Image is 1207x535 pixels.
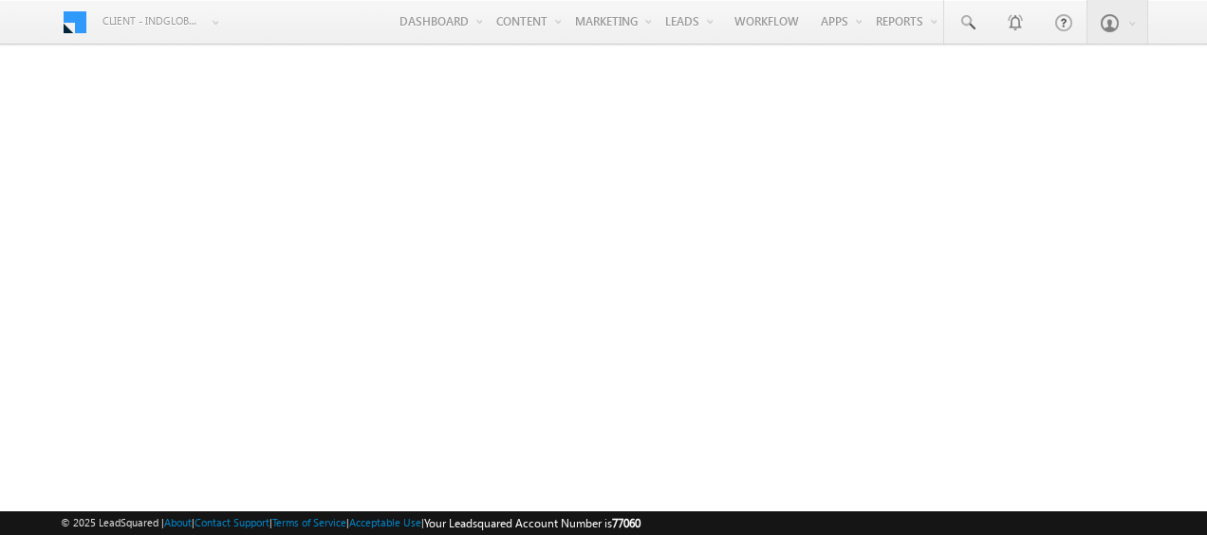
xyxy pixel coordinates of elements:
span: 77060 [612,516,641,530]
span: Client - indglobal1 (77060) [102,11,202,30]
span: © 2025 LeadSquared | | | | | [61,514,641,532]
a: Contact Support [195,516,269,528]
a: Acceptable Use [349,516,421,528]
a: About [164,516,192,528]
a: Terms of Service [272,516,346,528]
span: Your Leadsquared Account Number is [424,516,641,530]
